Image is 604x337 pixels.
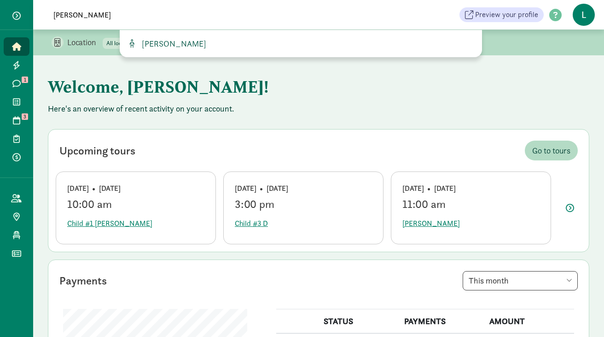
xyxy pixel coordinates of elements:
p: Location [67,37,103,48]
a: [PERSON_NAME] [127,37,475,50]
th: AMOUNT [484,309,574,334]
th: PAYMENTS [399,309,484,334]
div: Payments [59,272,107,289]
div: 10:00 am [67,198,204,211]
span: [PERSON_NAME] [402,218,460,229]
button: [PERSON_NAME] [402,214,460,233]
div: Upcoming tours [59,142,135,159]
div: [DATE] • [DATE] [235,183,372,194]
input: Search for a family, child or location [48,6,306,24]
span: [PERSON_NAME] [138,38,206,49]
a: Preview your profile [459,7,544,22]
a: 1 [4,74,29,93]
span: Preview your profile [475,9,538,20]
div: 3:00 pm [235,198,372,211]
span: Go to tours [532,144,570,157]
button: Child #3 D [235,214,268,233]
th: STATUS [318,309,399,334]
iframe: Chat Widget [558,293,604,337]
a: Go to tours [525,141,578,160]
span: 3 [22,113,28,120]
span: Child #1 [PERSON_NAME] [67,218,152,229]
div: 11:00 am [402,198,540,211]
span: Child #3 D [235,218,268,229]
a: 3 [4,111,29,130]
button: Child #1 [PERSON_NAME] [67,214,152,233]
span: 1 [22,77,28,83]
h1: Welcome, [PERSON_NAME]! [48,70,504,103]
div: [DATE] • [DATE] [402,183,540,194]
span: L [573,4,595,26]
div: [DATE] • [DATE] [67,183,204,194]
p: Here's an overview of recent activity on your account. [48,103,589,114]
